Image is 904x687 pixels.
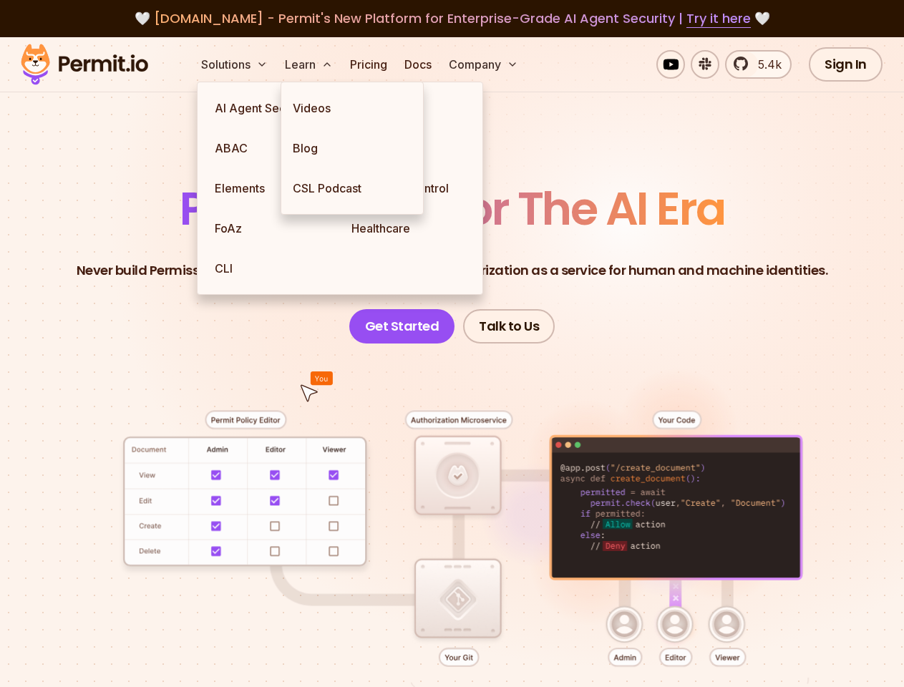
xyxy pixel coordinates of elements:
[281,88,423,128] a: Videos
[281,168,423,208] a: CSL Podcast
[809,47,883,82] a: Sign In
[281,128,423,168] a: Blog
[203,208,340,248] a: FoAz
[725,50,792,79] a: 5.4k
[77,260,828,281] p: Never build Permissions again. Zero-latency fine-grained authorization as a service for human and...
[14,40,155,89] img: Permit logo
[399,50,437,79] a: Docs
[463,309,555,343] a: Talk to Us
[180,177,725,240] span: Permissions for The AI Era
[279,50,339,79] button: Learn
[34,9,870,29] div: 🤍 🤍
[443,50,524,79] button: Company
[203,128,340,168] a: ABAC
[203,168,340,208] a: Elements
[154,9,751,27] span: [DOMAIN_NAME] - Permit's New Platform for Enterprise-Grade AI Agent Security |
[344,50,393,79] a: Pricing
[749,56,782,73] span: 5.4k
[686,9,751,28] a: Try it here
[203,248,340,288] a: CLI
[203,88,340,128] a: AI Agent Security
[195,50,273,79] button: Solutions
[340,208,477,248] a: Healthcare
[349,309,455,343] a: Get Started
